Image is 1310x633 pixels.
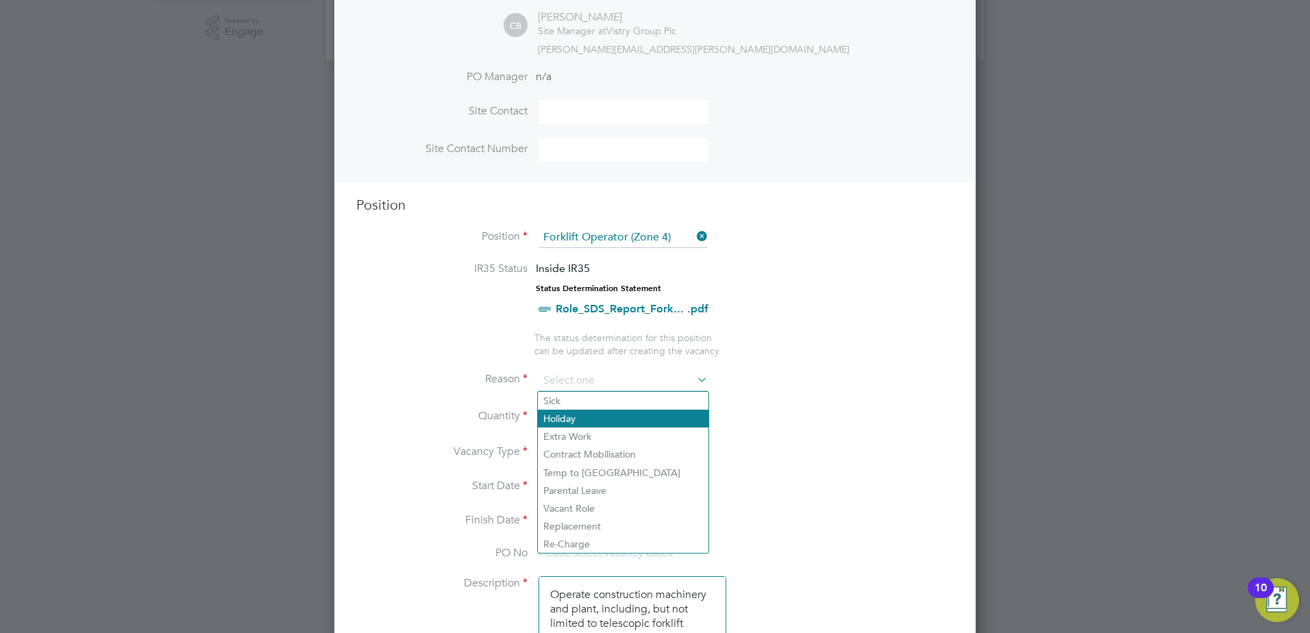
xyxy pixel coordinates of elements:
span: The status determination for this position can be updated after creating the vacancy [534,332,719,356]
label: Quantity [356,409,528,423]
span: Inside IR35 [536,262,590,275]
label: Start Date [356,479,528,493]
label: Description [356,576,528,591]
div: 10 [1255,588,1267,606]
h3: Position [356,196,954,214]
strong: Status Determination Statement [536,284,661,293]
label: Reason [356,372,528,386]
li: Holiday [538,410,708,427]
label: Position [356,229,528,244]
a: Role_SDS_Report_Fork... .pdf [556,302,708,315]
label: Finish Date [356,513,528,527]
button: Open Resource Center, 10 new notifications [1255,578,1299,622]
span: n/a [536,70,552,84]
input: Search for... [539,227,708,248]
li: Replacement [538,517,708,535]
span: Please select vacancy dates [539,546,673,560]
li: Extra Work [538,427,708,445]
label: PO No [356,546,528,560]
div: Vistry Group Plc [538,25,676,37]
li: Sick [538,392,708,410]
label: IR35 Status [356,262,528,276]
span: Site Manager at [538,25,606,37]
li: Contract Mobilisation [538,445,708,463]
label: Site Contact Number [356,142,528,156]
li: Temp to [GEOGRAPHIC_DATA] [538,464,708,482]
label: Vacancy Type [356,445,528,459]
li: Vacant Role [538,499,708,517]
li: Re-Charge [538,535,708,553]
span: [PERSON_NAME][EMAIL_ADDRESS][PERSON_NAME][DOMAIN_NAME] [538,43,850,55]
li: Parental Leave [538,482,708,499]
label: PO Manager [356,70,528,84]
input: Select one [539,371,708,391]
span: CB [504,14,528,38]
label: Site Contact [356,104,528,119]
div: [PERSON_NAME] [538,10,676,25]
